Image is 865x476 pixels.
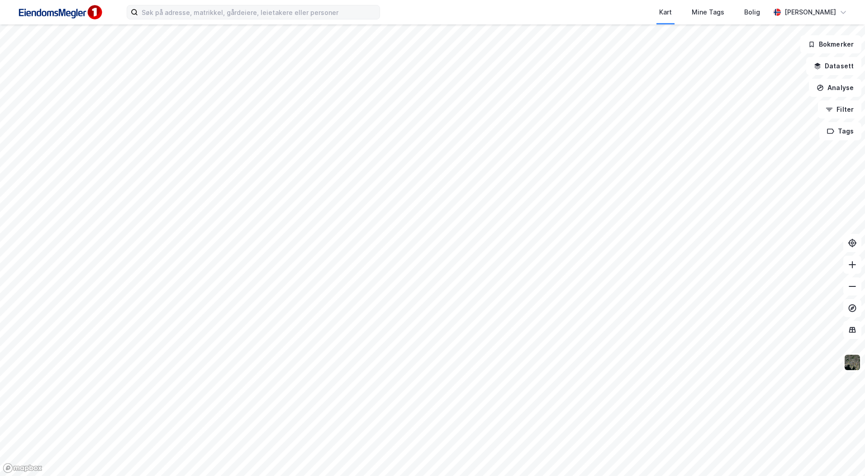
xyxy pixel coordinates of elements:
div: Kart [659,7,672,18]
div: [PERSON_NAME] [784,7,836,18]
button: Analyse [809,79,861,97]
img: F4PB6Px+NJ5v8B7XTbfpPpyloAAAAASUVORK5CYII= [14,2,105,23]
button: Datasett [806,57,861,75]
div: Mine Tags [692,7,724,18]
input: Søk på adresse, matrikkel, gårdeiere, leietakere eller personer [138,5,380,19]
div: Bolig [744,7,760,18]
img: 9k= [844,354,861,371]
button: Filter [818,100,861,119]
a: Mapbox homepage [3,463,43,473]
button: Tags [819,122,861,140]
button: Bokmerker [800,35,861,53]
